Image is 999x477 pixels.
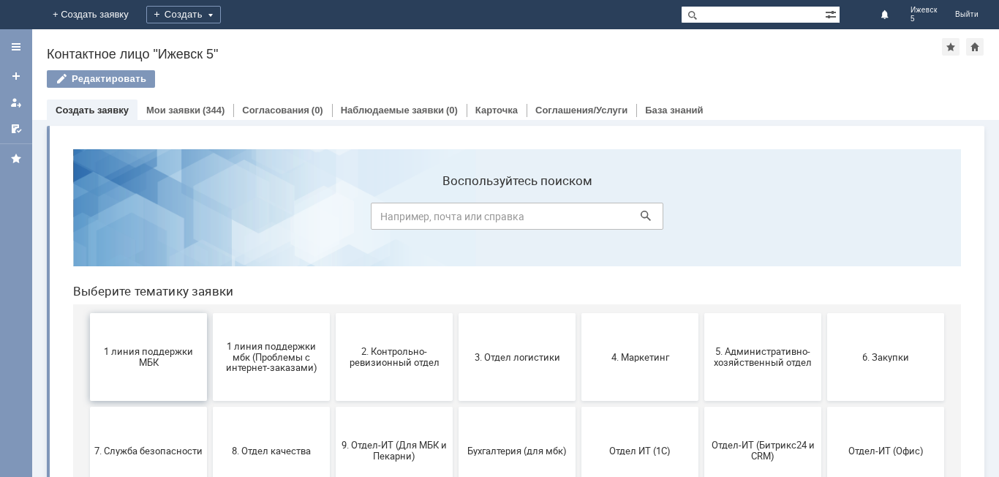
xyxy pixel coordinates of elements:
[4,117,28,140] a: Мои согласования
[279,396,387,418] span: Это соглашение не активно!
[47,47,942,61] div: Контактное лицо "Ижевск 5"
[524,307,633,318] span: Отдел ИТ (1С)
[766,176,883,263] button: 6. Закупки
[309,65,602,92] input: Например, почта или справка
[274,269,391,357] button: 9. Отдел-ИТ (Для МБК и Пекарни)
[397,176,514,263] button: 3. Отдел логистики
[647,302,755,324] span: Отдел-ИТ (Битрикс24 и CRM)
[29,363,146,451] button: Финансовый отдел
[524,401,633,412] span: не актуален
[29,269,146,357] button: 7. Служба безопасности
[242,105,309,116] a: Согласования
[279,209,387,230] span: 2. Контрольно-ревизионный отдел
[520,363,637,451] button: не актуален
[203,105,225,116] div: (344)
[397,363,514,451] button: [PERSON_NAME]. Услуги ИТ для МБК (оформляет L1)
[911,6,938,15] span: Ижевск
[156,307,264,318] span: 8. Отдел качества
[645,105,703,116] a: База знаний
[766,269,883,357] button: Отдел-ИТ (Офис)
[402,390,510,423] span: [PERSON_NAME]. Услуги ИТ для МБК (оформляет L1)
[33,209,141,230] span: 1 линия поддержки МБК
[966,38,984,56] div: Сделать домашней страницей
[279,302,387,324] span: 9. Отдел-ИТ (Для МБК и Пекарни)
[535,105,627,116] a: Соглашения/Услуги
[156,203,264,236] span: 1 линия поддержки мбк (Проблемы с интернет-заказами)
[770,214,878,225] span: 6. Закупки
[151,176,268,263] button: 1 линия поддержки мбк (Проблемы с интернет-заказами)
[151,363,268,451] button: Франчайзинг
[56,105,129,116] a: Создать заявку
[274,363,391,451] button: Это соглашение не активно!
[911,15,938,23] span: 5
[146,105,200,116] a: Мои заявки
[4,91,28,114] a: Мои заявки
[151,269,268,357] button: 8. Отдел качества
[29,176,146,263] button: 1 линия поддержки МБК
[647,209,755,230] span: 5. Административно-хозяйственный отдел
[4,64,28,88] a: Создать заявку
[520,269,637,357] button: Отдел ИТ (1С)
[643,269,760,357] button: Отдел-ИТ (Битрикс24 и CRM)
[825,7,840,20] span: Расширенный поиск
[341,105,444,116] a: Наблюдаемые заявки
[643,176,760,263] button: 5. Административно-хозяйственный отдел
[33,401,141,412] span: Финансовый отдел
[12,146,900,161] header: Выберите тематику заявки
[397,269,514,357] button: Бухгалтерия (для мбк)
[156,401,264,412] span: Франчайзинг
[274,176,391,263] button: 2. Контрольно-ревизионный отдел
[524,214,633,225] span: 4. Маркетинг
[446,105,458,116] div: (0)
[309,36,602,50] label: Воспользуйтесь поиском
[312,105,323,116] div: (0)
[942,38,960,56] div: Добавить в избранное
[770,307,878,318] span: Отдел-ИТ (Офис)
[402,307,510,318] span: Бухгалтерия (для мбк)
[402,214,510,225] span: 3. Отдел логистики
[146,6,221,23] div: Создать
[475,105,518,116] a: Карточка
[33,307,141,318] span: 7. Служба безопасности
[520,176,637,263] button: 4. Маркетинг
